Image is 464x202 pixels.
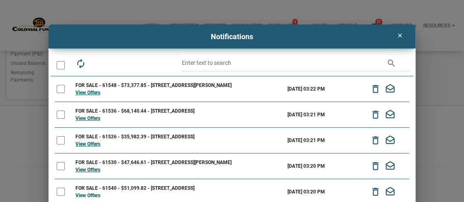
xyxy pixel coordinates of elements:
td: [DATE] 03:21 PM [285,128,356,153]
button: autorenew [73,55,88,69]
i: delete_outline [370,186,381,198]
i: delete_outline [370,135,381,147]
i: drafts [385,186,396,198]
a: View Offers [75,90,100,95]
a: View Offers [75,141,100,147]
button: clear [391,29,408,42]
button: delete_outline [368,82,383,96]
td: [DATE] 03:21 PM [285,102,356,128]
button: drafts [383,82,398,96]
a: View Offers [75,193,100,198]
td: [DATE] 03:22 PM [285,76,356,102]
i: delete_outline [370,83,381,95]
div: FOR SALE - 61536 - $68,140.44 - [STREET_ADDRESS] [75,107,283,115]
i: drafts [385,135,396,147]
div: FOR SALE - 61526 - $35,982.39 - [STREET_ADDRESS] [75,133,283,140]
h4: Notifications [55,31,409,42]
i: delete_outline [370,109,381,121]
i: autorenew [75,58,86,69]
td: [DATE] 03:20 PM [285,153,356,179]
div: FOR SALE - 61530 - $47,646.61 - [STREET_ADDRESS][PERSON_NAME] [75,159,283,166]
button: drafts [383,159,398,173]
input: Enter text to search [182,55,387,71]
a: View Offers [75,115,100,121]
i: search [387,55,396,71]
i: drafts [385,109,396,121]
button: drafts [383,107,398,122]
button: drafts [383,133,398,148]
button: delete_outline [368,107,383,122]
button: delete_outline [368,159,383,173]
button: delete_outline [368,184,383,199]
i: clear [395,32,405,39]
i: drafts [385,160,396,172]
button: delete_outline [368,133,383,148]
i: drafts [385,83,396,95]
div: FOR SALE - 61540 - $51,099.82 - [STREET_ADDRESS] [75,184,283,192]
div: FOR SALE - 61548 - $73,377.85 - [STREET_ADDRESS][PERSON_NAME] [75,82,283,89]
i: delete_outline [370,160,381,172]
a: View Offers [75,167,100,173]
button: drafts [383,184,398,199]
